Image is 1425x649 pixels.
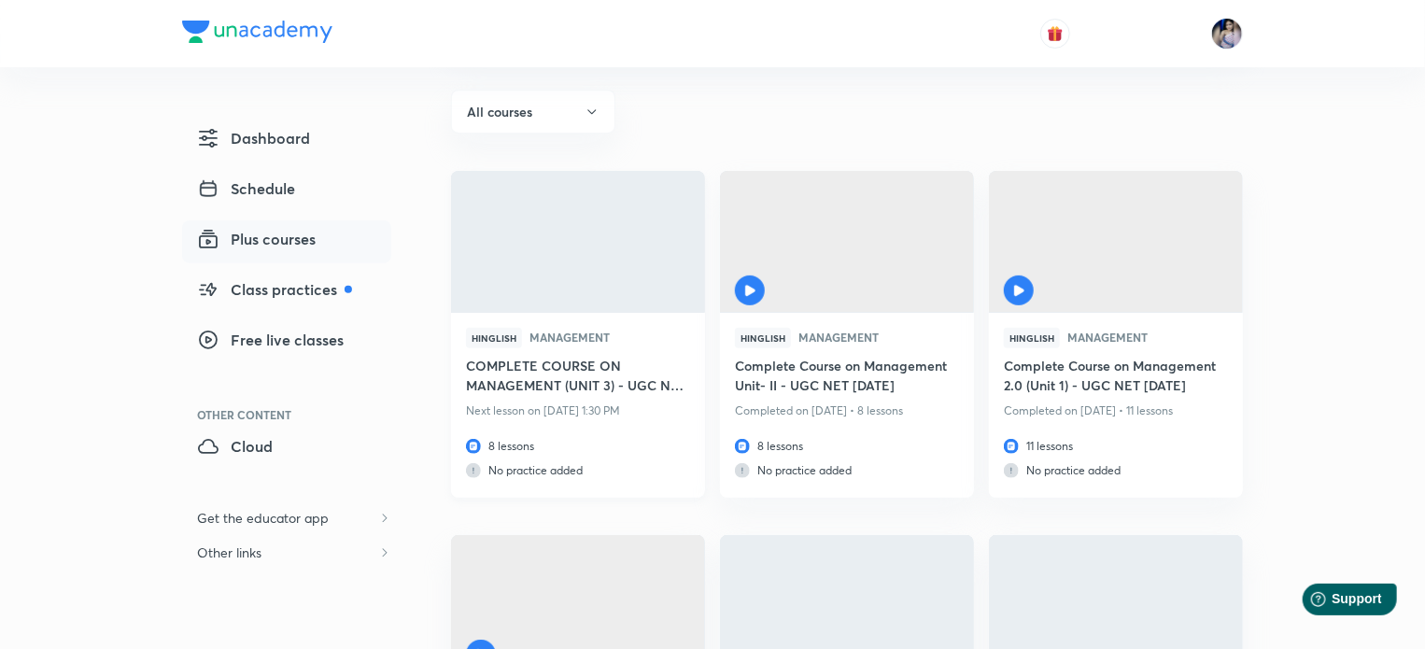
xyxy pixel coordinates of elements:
a: Schedule [182,170,391,213]
img: lesson [466,439,481,454]
p: Completed on [DATE] • 11 lessons [1004,399,1228,423]
p: No practice added [466,459,690,483]
span: Management [1067,332,1155,343]
p: 11 lessons [1004,434,1228,459]
a: Class practices [182,271,391,314]
button: All courses [451,90,615,134]
a: Thumbnail [989,171,1243,313]
img: Company Logo [182,21,332,43]
h6: Other links [182,535,276,570]
a: Cloud [182,428,391,471]
img: lesson [735,439,750,454]
span: Dashboard [197,127,310,149]
span: Hinglish [466,328,522,348]
span: Schedule [197,177,295,200]
img: practice [466,463,481,478]
a: Management [1060,332,1148,345]
a: Plus courses [182,220,391,263]
span: Free live classes [197,329,344,351]
img: Tanya Gautam [1211,18,1243,49]
span: Plus courses [197,228,316,250]
a: Company Logo [182,21,332,48]
img: practice [1004,463,1019,478]
a: Thumbnail [451,171,705,313]
span: Management [529,332,617,343]
span: Hinglish [1004,328,1060,348]
p: Next lesson on [DATE] 1:30 PM [466,399,690,423]
a: COMPLETE COURSE ON MANAGEMENT (UNIT 3) - UGC NET [DATE] [466,356,690,399]
img: avatar [1047,25,1064,42]
a: Free live classes [182,321,391,364]
p: 8 lessons [466,434,690,459]
img: practice [735,463,750,478]
div: Other Content [197,409,391,420]
a: Complete Course on Management 2.0 (Unit 1) - UGC NET [DATE] [1004,356,1228,399]
span: Cloud [197,435,273,458]
a: Thumbnail [720,171,974,313]
span: Hinglish [735,328,791,348]
a: Complete Course on Management Unit- II - UGC NET [DATE] [735,356,959,399]
p: No practice added [735,459,959,483]
span: Management [798,332,886,343]
p: Completed on [DATE] • 8 lessons [735,399,959,423]
a: Management [791,332,879,345]
h6: Get the educator app [182,501,344,535]
p: 8 lessons [735,434,959,459]
p: No practice added [1004,459,1228,483]
button: avatar [1040,19,1070,49]
iframe: Help widget launcher [1259,576,1404,628]
img: lesson [1004,439,1019,454]
span: Class practices [197,278,352,301]
a: Dashboard [182,120,391,162]
a: Management [522,332,610,345]
img: Thumbnail [448,169,707,314]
